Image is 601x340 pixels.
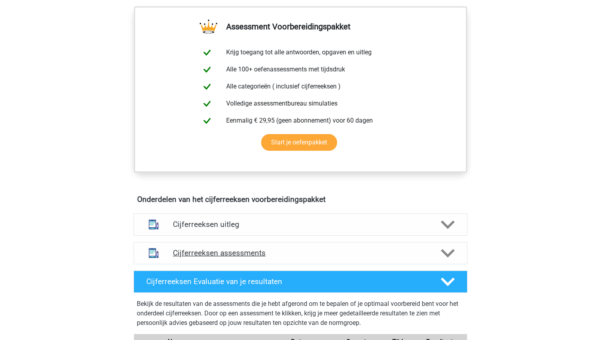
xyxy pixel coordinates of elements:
h4: Cijferreeksen assessments [173,248,428,257]
a: Cijferreeksen Evaluatie van je resultaten [130,271,471,293]
a: uitleg Cijferreeksen uitleg [130,213,471,236]
p: Bekijk de resultaten van de assessments die je hebt afgerond om te bepalen of je optimaal voorber... [137,299,464,328]
h4: Cijferreeksen Evaluatie van je resultaten [146,277,428,286]
a: Start je oefenpakket [261,134,337,151]
h4: Cijferreeksen uitleg [173,220,428,229]
a: assessments Cijferreeksen assessments [130,242,471,264]
img: cijferreeksen assessments [143,243,164,263]
img: cijferreeksen uitleg [143,214,164,234]
h4: Onderdelen van het cijferreeksen voorbereidingspakket [137,195,464,204]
